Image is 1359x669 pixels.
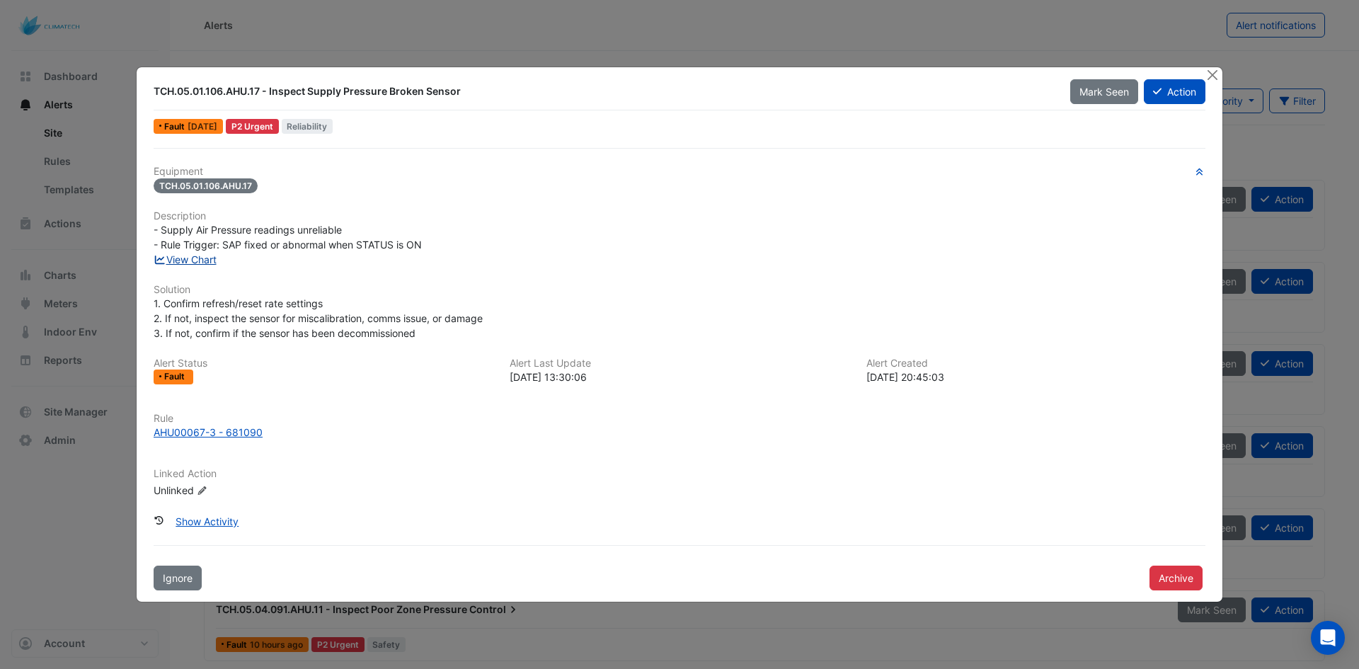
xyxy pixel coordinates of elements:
div: [DATE] 20:45:03 [866,370,1205,384]
button: Mark Seen [1070,79,1138,104]
h6: Equipment [154,166,1205,178]
button: Close [1205,67,1220,82]
div: TCH.05.01.106.AHU.17 - Inspect Supply Pressure Broken Sensor [154,84,1053,98]
div: Open Intercom Messenger [1311,621,1345,655]
div: Unlinked [154,482,323,497]
h6: Alert Status [154,358,493,370]
h6: Description [154,210,1205,222]
div: [DATE] 13:30:06 [510,370,849,384]
a: View Chart [154,253,217,265]
button: Action [1144,79,1205,104]
span: Ignore [163,572,193,584]
span: 1. Confirm refresh/reset rate settings 2. If not, inspect the sensor for miscalibration, comms is... [154,297,483,339]
span: Reliability [282,119,333,134]
span: TCH.05.01.106.AHU.17 [154,178,258,193]
fa-icon: Edit Linked Action [197,485,207,496]
a: AHU00067-3 - 681090 [154,425,1205,440]
h6: Solution [154,284,1205,296]
h6: Linked Action [154,468,1205,480]
h6: Rule [154,413,1205,425]
button: Ignore [154,566,202,590]
span: Fault [164,372,188,381]
span: Tue 15-Apr-2025 13:30 AEST [188,121,217,132]
span: Fault [164,122,188,131]
div: AHU00067-3 - 681090 [154,425,263,440]
span: - Supply Air Pressure readings unreliable - Rule Trigger: SAP fixed or abnormal when STATUS is ON [154,224,422,251]
button: Show Activity [166,509,248,534]
div: P2 Urgent [226,119,279,134]
span: Mark Seen [1079,86,1129,98]
h6: Alert Created [866,358,1205,370]
button: Archive [1149,566,1203,590]
h6: Alert Last Update [510,358,849,370]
